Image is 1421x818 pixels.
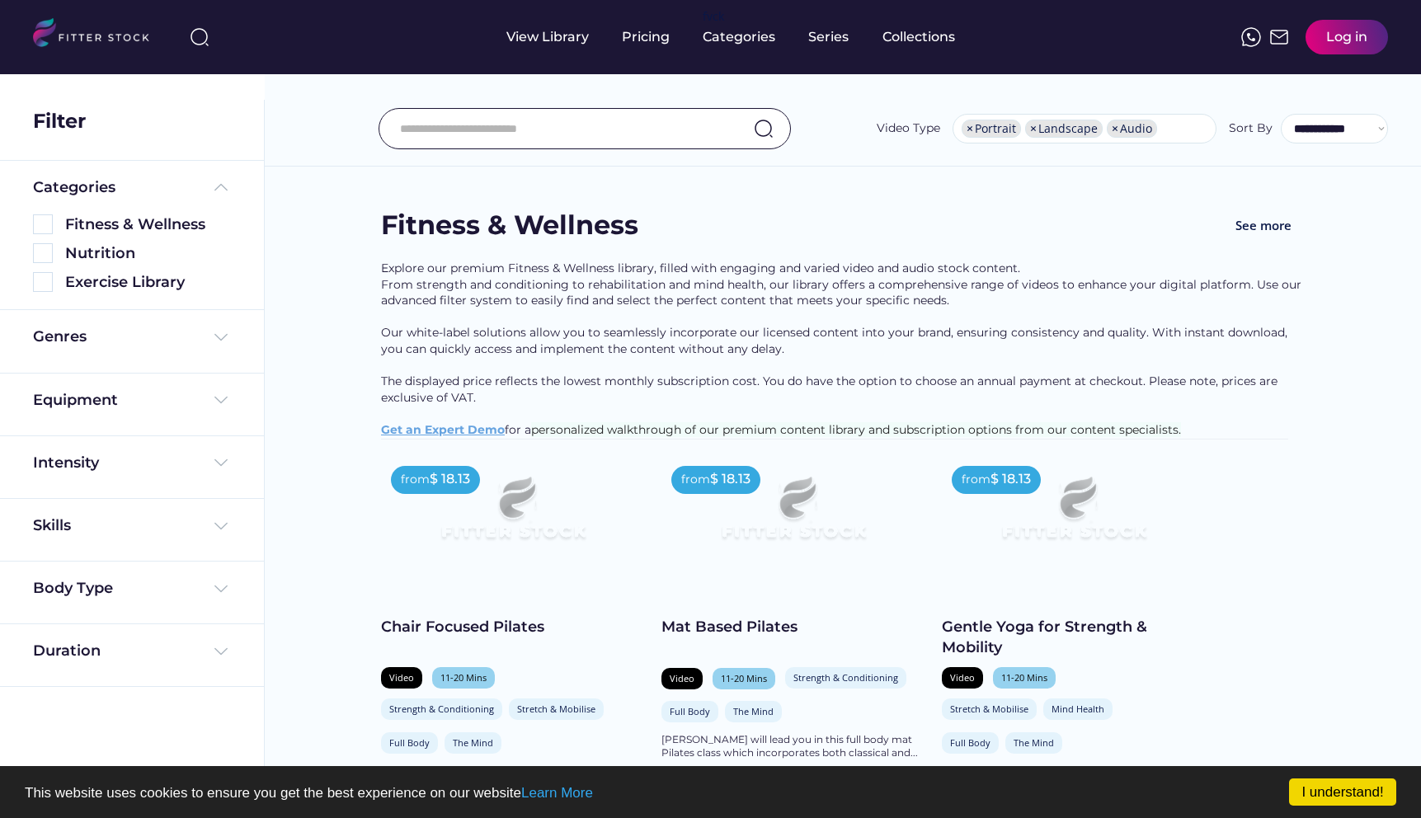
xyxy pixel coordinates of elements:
span: personalized walkthrough of our premium content library and subscription options from our content... [531,422,1181,437]
div: Categories [703,28,775,46]
div: View Library [506,28,589,46]
img: Frame%2079%20%281%29.svg [688,456,899,575]
div: Video [389,671,414,684]
div: $ 18.13 [430,470,470,488]
div: $ 18.13 [710,470,750,488]
div: $ 18.13 [990,470,1031,488]
div: Stretch & Mobilise [517,703,595,715]
div: Categories [33,177,115,198]
div: Video [670,672,694,684]
div: Full Body [389,736,430,749]
a: I understand! [1289,778,1396,806]
div: Duration [33,641,101,661]
img: Frame%20%284%29.svg [211,642,231,661]
div: from [681,472,710,488]
div: Intensity [33,453,99,473]
div: Exercise Library [65,272,231,293]
img: Frame%20%284%29.svg [211,327,231,347]
img: Frame%20%284%29.svg [211,390,231,410]
div: Gentle Yoga for Strength & Mobility [942,617,1206,658]
a: Learn More [521,785,593,801]
div: Video [950,671,975,684]
div: Strength & Conditioning [793,671,898,684]
div: from [962,472,990,488]
div: Pricing [622,28,670,46]
img: meteor-icons_whatsapp%20%281%29.svg [1241,27,1261,47]
div: Collections [882,28,955,46]
img: Rectangle%205126.svg [33,214,53,234]
div: 11-20 Mins [1001,671,1047,684]
div: Full Body [670,705,710,717]
div: 11-20 Mins [440,671,487,684]
div: This gentle yoga class with [PERSON_NAME] aimed at beginners will break down some of the main sta... [942,764,1206,806]
div: The Mind [453,736,493,749]
span: The displayed price reflects the lowest monthly subscription cost. You do have the option to choo... [381,374,1281,405]
img: Frame%20%284%29.svg [211,453,231,472]
div: Equipment [33,390,118,411]
div: [PERSON_NAME] will lead you in this full body mat Pilates class which incorporates both classical... [661,733,925,761]
div: Video Type [877,120,940,137]
li: Landscape [1025,120,1103,138]
div: Filter [33,107,86,135]
div: Skills [33,515,74,536]
div: Mat Based Pilates [661,617,925,637]
img: Frame%2079%20%281%29.svg [407,456,619,575]
p: This website uses cookies to ensure you get the best experience on our website [25,786,1396,800]
img: Rectangle%205126.svg [33,272,53,292]
div: Fitness & Wellness [65,214,231,235]
div: Stretch & Mobilise [950,703,1028,715]
div: Nutrition [65,243,231,264]
li: Portrait [962,120,1021,138]
div: Series [808,28,849,46]
img: LOGO.svg [33,18,163,52]
div: Sort By [1229,120,1273,137]
div: The Mind [733,705,774,717]
img: Frame%20%284%29.svg [211,579,231,599]
div: Fitness & Wellness [381,207,638,244]
span: × [967,123,973,134]
img: Frame%20%285%29.svg [211,177,231,197]
div: Genres [33,327,87,347]
div: The Mind [1014,736,1054,749]
img: search-normal.svg [754,119,774,139]
img: Frame%20%284%29.svg [211,516,231,536]
div: from [401,472,430,488]
div: In [PERSON_NAME]'s chair Pilates class you will target each area of the body whilst seated. This ... [381,764,645,806]
div: Strength & Conditioning [389,703,494,715]
span: × [1030,123,1037,134]
img: Frame%2079%20%281%29.svg [968,456,1179,575]
div: fvck [703,8,724,25]
div: Body Type [33,578,113,599]
div: Mind Health [1052,703,1104,715]
button: See more [1222,207,1305,244]
div: Explore our premium Fitness & Wellness library, filled with engaging and varied video and audio s... [381,261,1305,439]
img: Rectangle%205126.svg [33,243,53,263]
div: Full Body [950,736,990,749]
a: Get an Expert Demo [381,422,505,437]
img: search-normal%203.svg [190,27,209,47]
div: Chair Focused Pilates [381,617,645,637]
span: × [1112,123,1118,134]
div: 11-20 Mins [721,672,767,684]
div: Log in [1326,28,1367,46]
img: Frame%2051.svg [1269,27,1289,47]
li: Audio [1107,120,1157,138]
